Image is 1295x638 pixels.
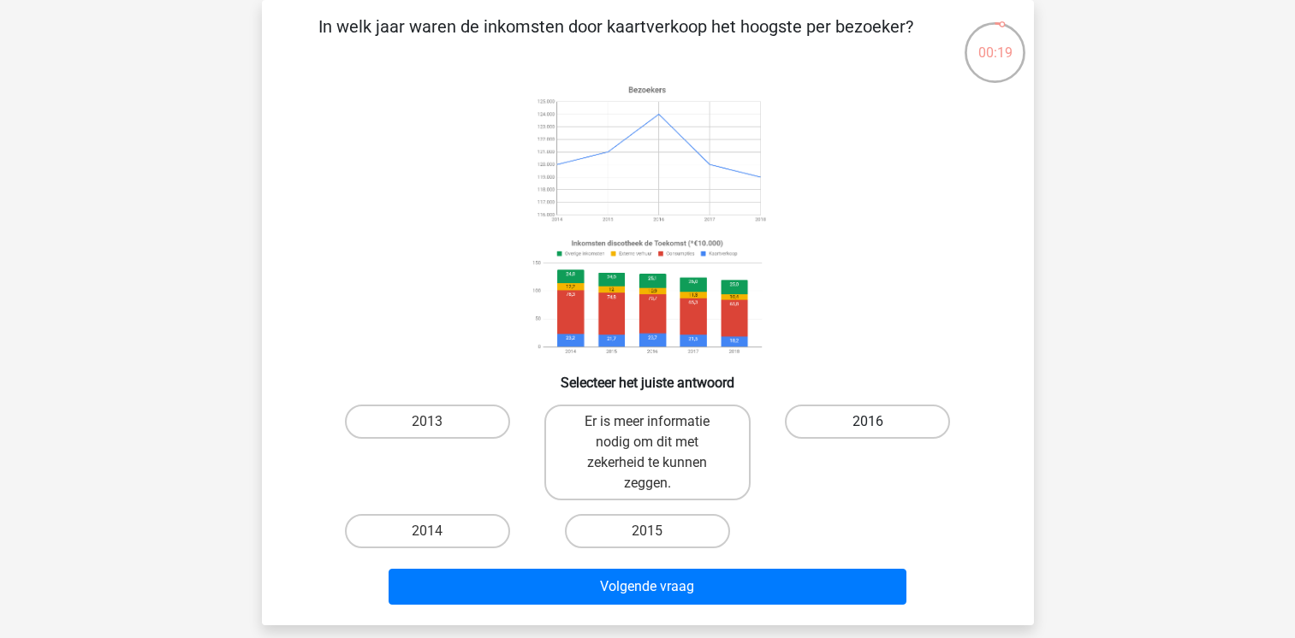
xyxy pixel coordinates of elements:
[785,405,950,439] label: 2016
[565,514,730,548] label: 2015
[345,514,510,548] label: 2014
[544,405,751,500] label: Er is meer informatie nodig om dit met zekerheid te kunnen zeggen.
[289,361,1007,391] h6: Selecteer het juiste antwoord
[289,14,942,65] p: In welk jaar waren de inkomsten door kaartverkoop het hoogste per bezoeker?
[345,405,510,439] label: 2013
[963,21,1027,63] div: 00:19
[389,569,906,605] button: Volgende vraag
